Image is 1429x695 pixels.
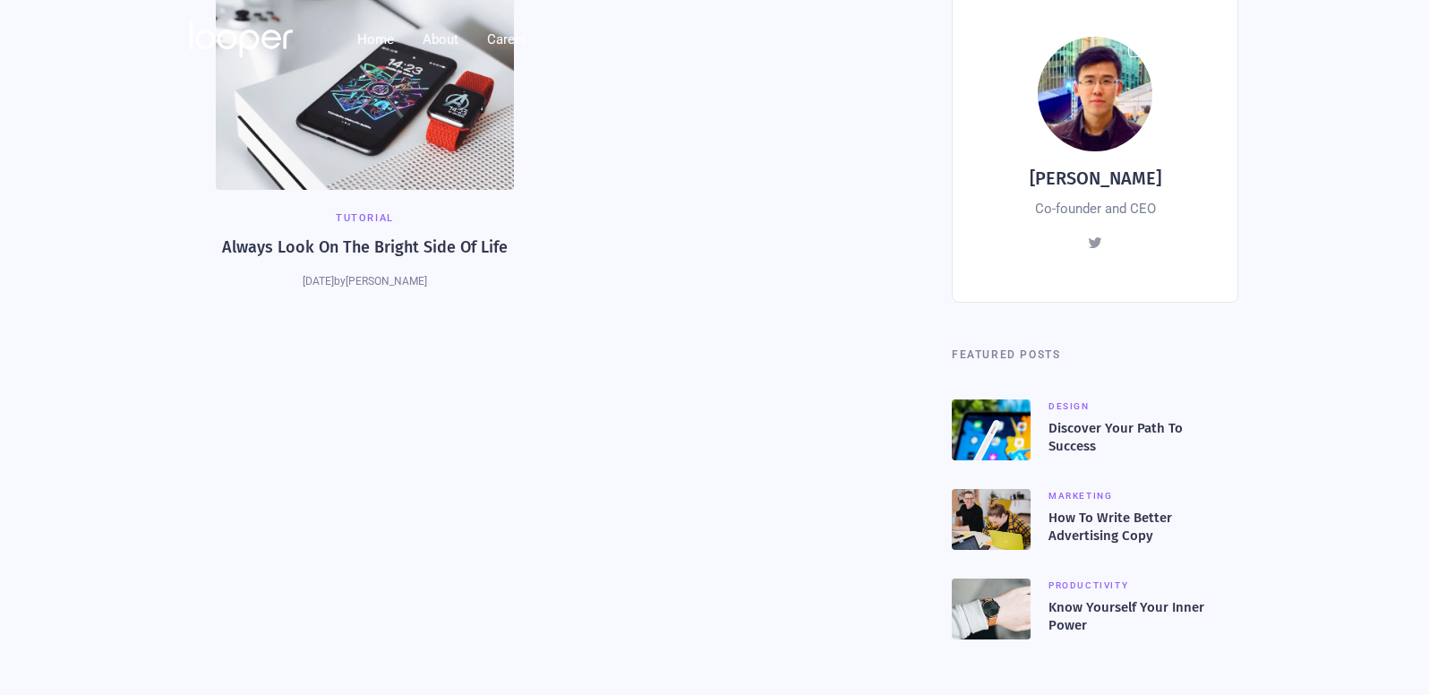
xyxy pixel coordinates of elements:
a: Career [473,21,541,57]
h6: How to write better advertising copy [1048,509,1210,545]
a: MarketingHow to write better advertising copy [937,475,1224,564]
h6: Discover your path to success [1048,419,1210,455]
div: About [423,29,458,50]
a: DesignDiscover your path to success [937,385,1224,475]
h5: Always look on the bright side of life [216,236,514,258]
div: Tutorial [216,211,514,226]
h6: Know yourself your inner power [1048,598,1210,634]
div: About [408,21,473,57]
div: by [334,272,346,290]
div: Design [1048,399,1210,414]
div: Co-founder and CEO [1035,198,1156,219]
a: Home [343,21,408,57]
div: [PERSON_NAME] [346,272,427,290]
a: beta test [1128,21,1224,57]
div: [DATE] [303,272,334,290]
h4: [PERSON_NAME] [1030,166,1161,191]
h6: Featured Posts [952,346,1238,364]
div: Productivity [1048,579,1210,593]
a: ProductivityKnow yourself your inner power [937,564,1224,654]
div: Marketing [1048,489,1210,503]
